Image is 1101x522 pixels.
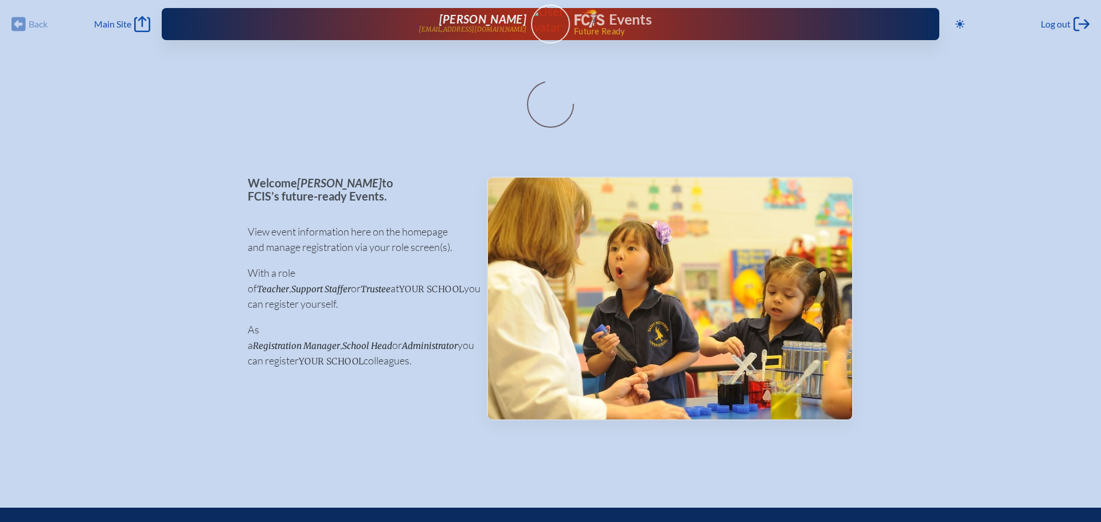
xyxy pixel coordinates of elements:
[531,5,570,44] a: User Avatar
[94,16,150,32] a: Main Site
[94,18,131,30] span: Main Site
[248,322,468,368] p: As a , or you can register colleagues.
[488,178,852,419] img: Events
[439,12,526,26] span: [PERSON_NAME]
[248,176,468,202] p: Welcome to FCIS’s future-ready Events.
[299,356,364,367] span: your school
[574,28,903,36] span: Future Ready
[526,4,575,34] img: User Avatar
[419,26,526,33] p: [EMAIL_ADDRESS][DOMAIN_NAME]
[257,284,289,295] span: Teacher
[399,284,464,295] span: your school
[361,284,391,295] span: Trustee
[402,340,458,351] span: Administrator
[297,176,382,190] span: [PERSON_NAME]
[248,265,468,312] p: With a role of , or at you can register yourself.
[291,284,351,295] span: Support Staffer
[342,340,392,351] span: School Head
[248,224,468,255] p: View event information here on the homepage and manage registration via your role screen(s).
[1041,18,1071,30] span: Log out
[575,9,903,36] div: FCIS Events — Future ready
[198,13,526,36] a: [PERSON_NAME][EMAIL_ADDRESS][DOMAIN_NAME]
[253,340,340,351] span: Registration Manager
